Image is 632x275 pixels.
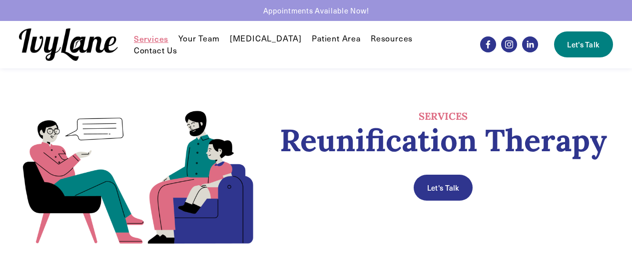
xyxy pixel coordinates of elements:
[312,32,361,44] a: Patient Area
[274,123,613,158] h1: Reunification Therapy
[371,33,413,44] span: Resources
[414,175,473,201] a: Let's Talk
[19,28,118,61] img: Ivy Lane Counseling &mdash; Therapy that works for you
[274,110,613,123] h4: SERVICES
[501,36,517,52] a: Instagram
[178,32,219,44] a: Your Team
[480,36,496,52] a: Facebook
[134,33,168,44] span: Services
[371,32,413,44] a: folder dropdown
[522,36,538,52] a: LinkedIn
[554,31,613,57] a: Let's Talk
[134,32,168,44] a: folder dropdown
[230,32,302,44] a: [MEDICAL_DATA]
[134,44,177,56] a: Contact Us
